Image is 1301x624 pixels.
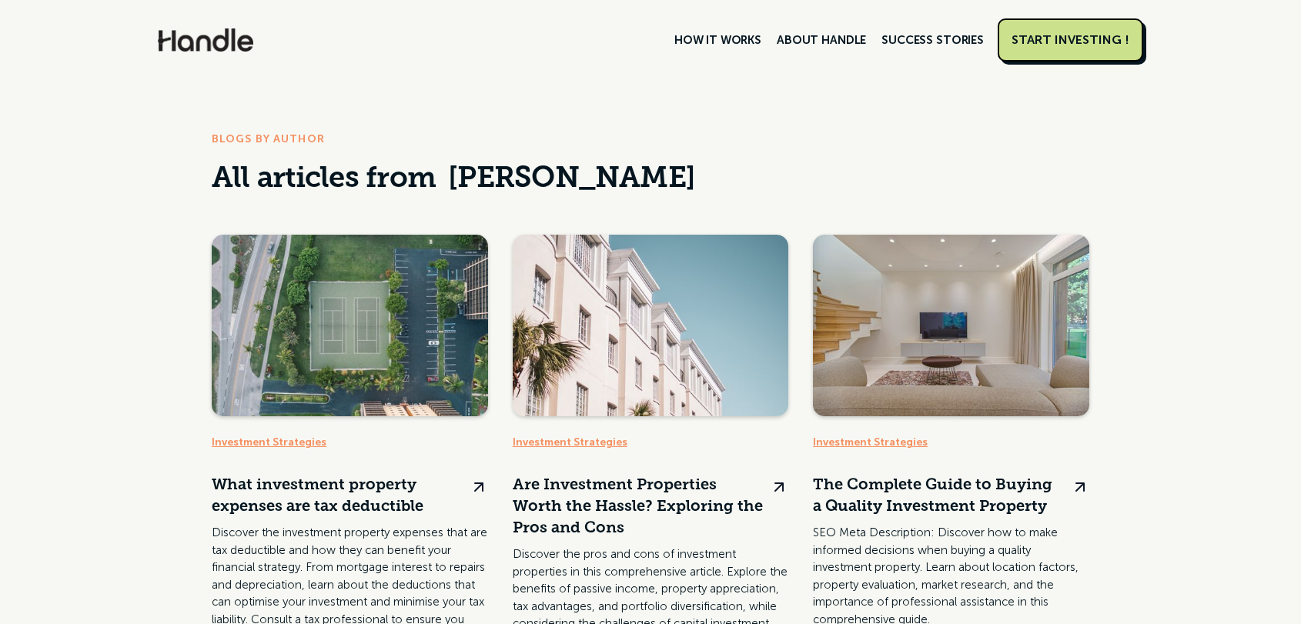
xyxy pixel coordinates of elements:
[448,162,695,198] h1: [PERSON_NAME]
[1012,32,1129,48] div: START INVESTING !
[874,27,992,53] a: SUCCESS STORIES
[212,132,325,145] strong: Blogs by Author
[667,27,769,53] a: HOW IT WORKS
[212,162,436,198] div: All articles from
[769,27,874,53] a: ABOUT HANDLE
[998,18,1143,62] a: START INVESTING !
